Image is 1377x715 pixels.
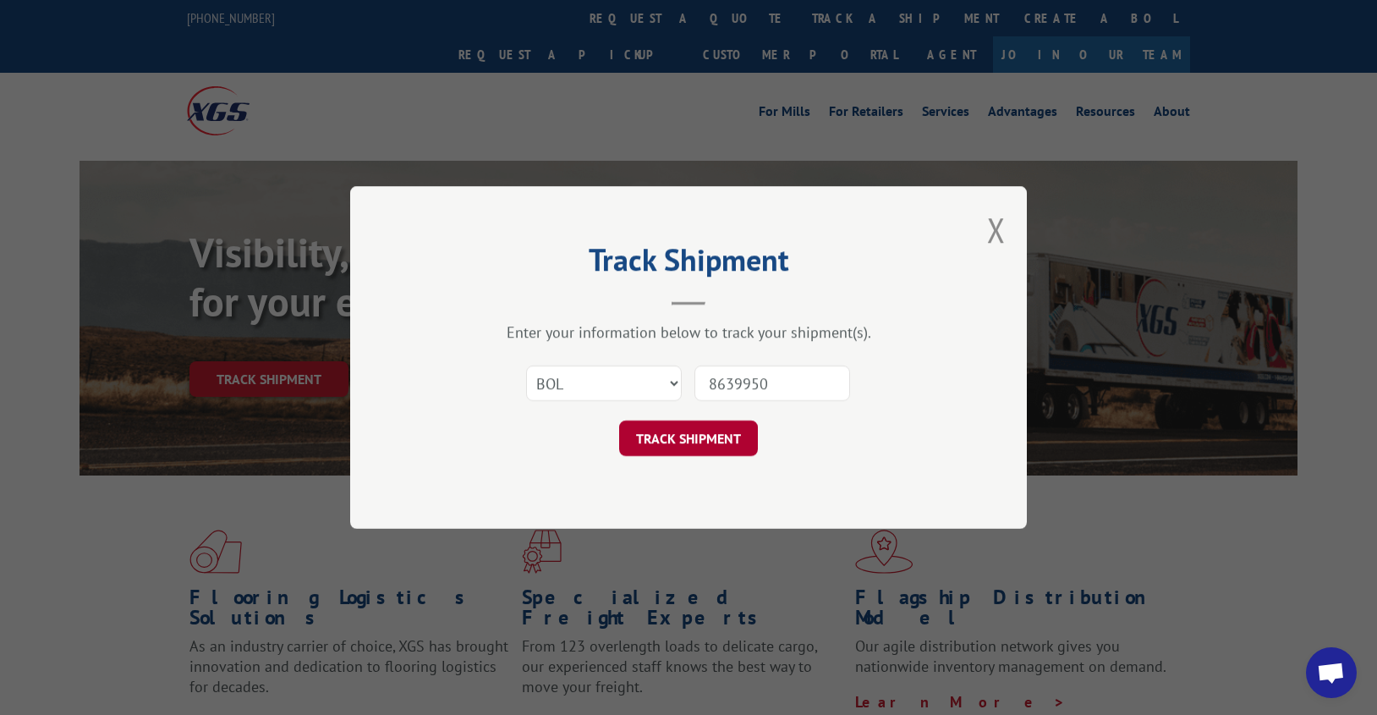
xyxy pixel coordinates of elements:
h2: Track Shipment [435,248,942,280]
a: Open chat [1306,647,1357,698]
input: Number(s) [694,366,850,401]
div: Enter your information below to track your shipment(s). [435,322,942,342]
button: TRACK SHIPMENT [619,421,758,456]
button: Close modal [987,207,1006,252]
